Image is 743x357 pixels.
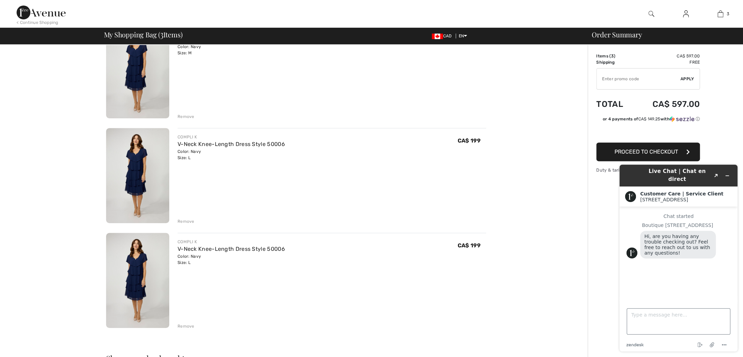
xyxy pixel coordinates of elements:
[596,53,634,59] td: Items ( )
[680,76,694,82] span: Apply
[648,10,654,18] img: search the website
[634,92,700,116] td: CA$ 597.00
[178,134,285,140] div: COMPLI K
[178,323,194,329] div: Remove
[597,68,680,89] input: Promo code
[178,253,285,266] div: Color: Navy Size: L
[17,19,58,26] div: < Continue Shopping
[583,31,739,38] div: Order Summary
[160,29,163,38] span: 3
[432,34,454,38] span: CAD
[703,10,737,18] a: 3
[106,233,169,328] img: V-Neck Knee-Length Dress Style 50006
[727,11,729,17] span: 3
[459,34,467,38] span: EN
[614,159,743,357] iframe: Find more information here
[634,59,700,65] td: Free
[178,218,194,225] div: Remove
[596,92,634,116] td: Total
[596,167,700,173] div: Duty & tariff-free | Uninterrupted shipping
[596,59,634,65] td: Shipping
[106,128,169,223] img: V-Neck Knee-Length Dress Style 50006
[178,141,285,147] a: V-Neck Knee-Length Dress Style 50006
[677,10,694,18] a: Sign In
[611,54,613,58] span: 3
[717,10,723,18] img: My Bag
[178,44,285,56] div: Color: Navy Size: M
[596,143,700,161] button: Proceed to Checkout
[178,148,285,161] div: Color: Navy Size: L
[634,53,700,59] td: CA$ 597.00
[106,23,169,118] img: V-Neck Knee-Length Dress Style 50006
[178,246,285,252] a: V-Neck Knee-Length Dress Style 50006
[596,116,700,125] div: or 4 payments ofCA$ 149.25withSezzle Click to learn more about Sezzle
[17,6,66,19] img: 1ère Avenue
[457,137,480,144] span: CA$ 199
[104,31,183,38] span: My Shopping Bag ( Items)
[596,125,700,140] iframe: PayPal-paypal
[457,242,480,249] span: CA$ 199
[602,116,700,122] div: or 4 payments of with
[683,10,689,18] img: My Info
[638,117,660,121] span: CA$ 149.25
[178,239,285,245] div: COMPLI K
[615,148,678,155] span: Proceed to Checkout
[432,34,443,39] img: Canadian Dollar
[178,113,194,120] div: Remove
[16,5,30,11] span: Chat
[669,116,694,122] img: Sezzle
